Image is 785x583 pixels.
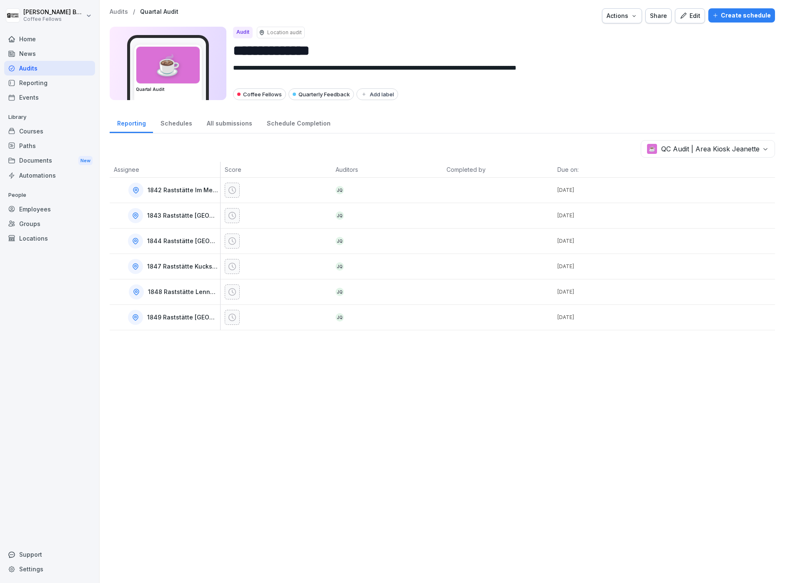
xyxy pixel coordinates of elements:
[133,8,135,15] p: /
[557,263,664,270] p: [DATE]
[4,168,95,183] a: Automations
[110,112,153,133] a: Reporting
[336,262,344,271] div: JQ
[4,138,95,153] a: Paths
[336,211,344,220] div: JQ
[4,124,95,138] a: Courses
[233,88,286,100] div: Coffee Fellows
[602,8,642,23] button: Actions
[557,288,664,296] p: [DATE]
[148,187,219,194] p: 1842 Raststätte Im Mersch
[136,47,200,83] div: ☕
[553,162,664,178] th: Due on:
[233,27,253,38] div: Audit
[4,111,95,124] p: Library
[4,61,95,75] a: Audits
[4,153,95,168] a: DocumentsNew
[336,288,344,296] div: JQ
[4,188,95,202] p: People
[4,216,95,231] a: Groups
[4,547,95,562] div: Support
[4,202,95,216] a: Employees
[140,8,178,15] a: Quartal Audit
[446,165,549,174] p: Completed by
[225,165,327,174] p: Score
[336,313,344,322] div: JQ
[23,9,84,16] p: [PERSON_NAME] Boele
[331,162,442,178] th: Auditors
[4,75,95,90] a: Reporting
[607,11,637,20] div: Actions
[336,237,344,245] div: JQ
[356,88,398,100] button: Add label
[557,186,664,194] p: [DATE]
[4,90,95,105] a: Events
[4,231,95,246] a: Locations
[136,86,200,93] h3: Quartal Audit
[23,16,84,22] p: Coffee Fellows
[557,314,664,321] p: [DATE]
[199,112,259,133] a: All submissions
[4,32,95,46] a: Home
[4,153,95,168] div: Documents
[78,156,93,166] div: New
[645,8,672,23] button: Share
[557,212,664,219] p: [DATE]
[148,289,218,296] p: 1848 Raststätte Lennhof
[675,8,705,23] button: Edit
[336,186,344,194] div: JQ
[288,88,354,100] div: Quarterly Feedback
[153,112,199,133] a: Schedules
[361,91,394,98] div: Add label
[147,263,218,270] p: 1847 Raststätte Kucksiepen
[712,11,771,20] div: Create schedule
[4,46,95,61] a: News
[4,562,95,576] a: Settings
[680,11,700,20] div: Edit
[147,314,218,321] p: 1849 Raststätte [GEOGRAPHIC_DATA]
[259,112,338,133] a: Schedule Completion
[557,237,664,245] p: [DATE]
[114,165,216,174] p: Assignee
[267,29,302,36] p: Location audit
[147,238,218,245] p: 1844 Raststätte [GEOGRAPHIC_DATA]
[708,8,775,23] button: Create schedule
[110,8,128,15] a: Audits
[650,11,667,20] div: Share
[147,212,218,219] p: 1843 Raststätte [GEOGRAPHIC_DATA]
